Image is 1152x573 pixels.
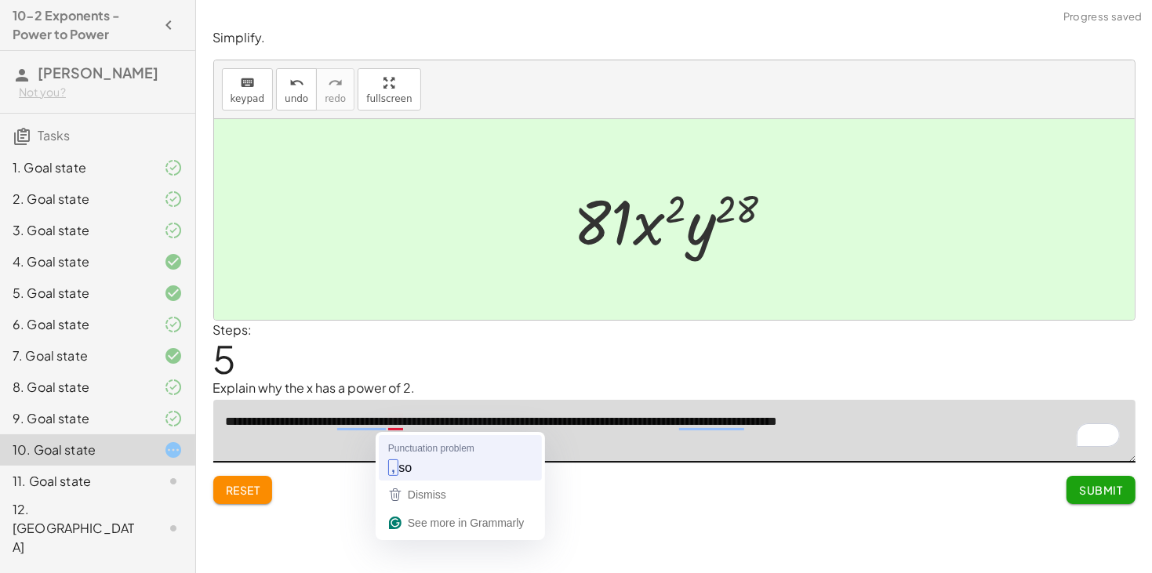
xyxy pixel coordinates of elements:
[13,409,139,428] div: 9. Goal state
[13,378,139,397] div: 8. Goal state
[164,315,183,334] i: Task finished and part of it marked as correct.
[13,441,139,459] div: 10. Goal state
[366,93,412,104] span: fullscreen
[164,346,183,365] i: Task finished and correct.
[13,346,139,365] div: 7. Goal state
[1067,476,1135,504] button: Submit
[213,476,273,504] button: Reset
[1063,9,1143,25] span: Progress saved
[285,93,308,104] span: undo
[358,68,420,111] button: fullscreen
[164,378,183,397] i: Task finished and part of it marked as correct.
[13,252,139,271] div: 4. Goal state
[164,409,183,428] i: Task finished and part of it marked as correct.
[289,74,304,92] i: undo
[222,68,274,111] button: keyboardkeypad
[13,190,139,209] div: 2. Goal state
[231,93,265,104] span: keypad
[164,221,183,240] i: Task finished and part of it marked as correct.
[164,252,183,271] i: Task finished and correct.
[316,68,354,111] button: redoredo
[38,127,70,143] span: Tasks
[164,190,183,209] i: Task finished and part of it marked as correct.
[13,500,139,557] div: 12. [GEOGRAPHIC_DATA]
[164,158,183,177] i: Task finished and part of it marked as correct.
[38,63,158,82] span: [PERSON_NAME]
[13,221,139,240] div: 3. Goal state
[19,85,183,100] div: Not you?
[13,472,139,491] div: 11. Goal state
[164,472,183,491] i: Task not started.
[164,441,183,459] i: Task started.
[213,29,1136,47] p: Simplify.
[213,335,237,383] span: 5
[213,321,253,338] label: Steps:
[13,315,139,334] div: 6. Goal state
[226,483,260,497] span: Reset
[213,379,1136,397] p: Explain why the x has a power of 2.
[164,519,183,538] i: Task not started.
[13,284,139,303] div: 5. Goal state
[13,6,154,44] h4: 10-2 Exponents - Power to Power
[13,158,139,177] div: 1. Goal state
[213,400,1136,462] textarea: To enrich screen reader interactions, please activate Accessibility in Grammarly extension settings
[276,68,317,111] button: undoundo
[1079,483,1122,497] span: Submit
[325,93,346,104] span: redo
[240,74,255,92] i: keyboard
[328,74,343,92] i: redo
[164,284,183,303] i: Task finished and correct.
